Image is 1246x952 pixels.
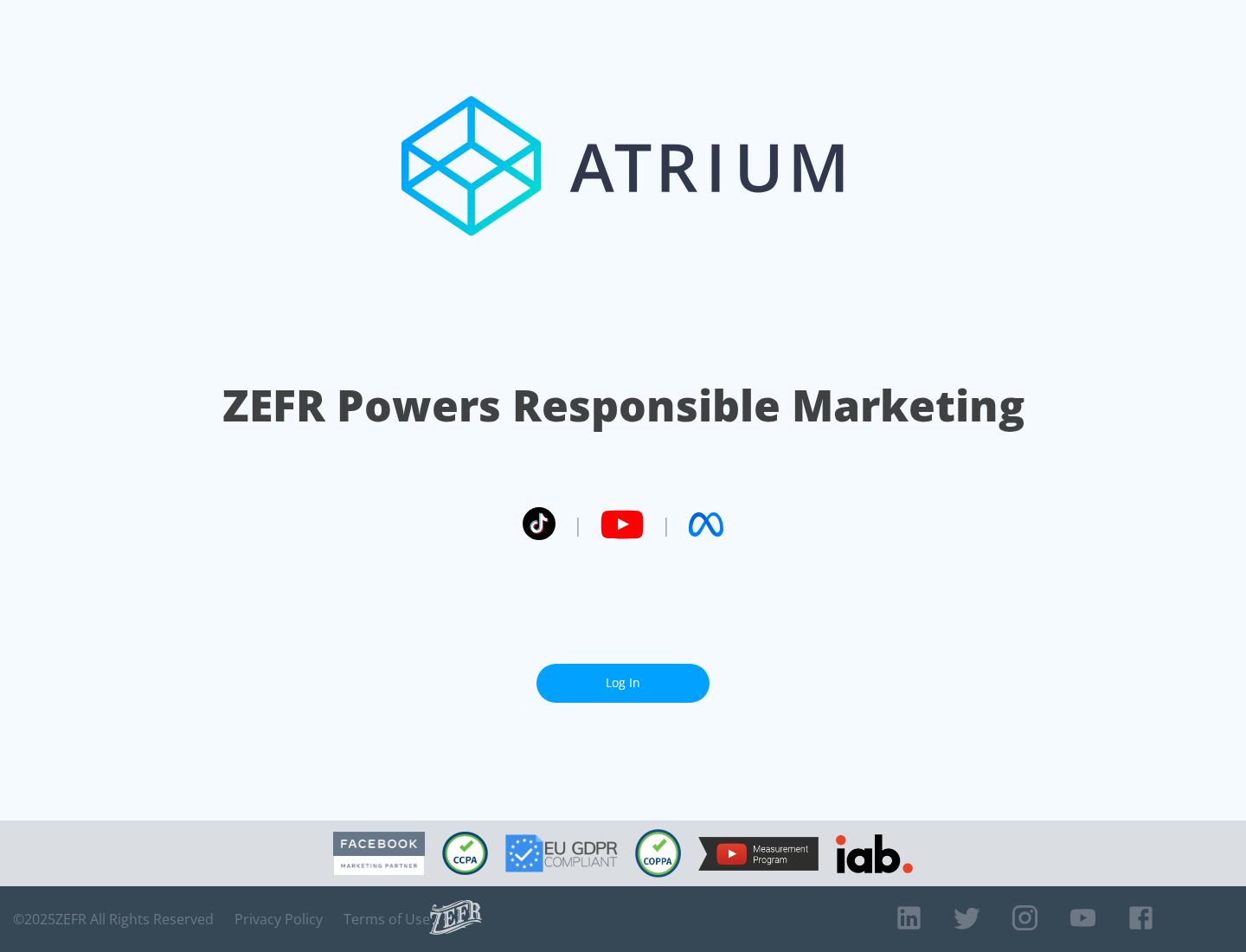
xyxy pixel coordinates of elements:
a: Privacy Policy [234,910,323,928]
span: | [573,511,583,537]
span: © 2025 ZEFR All Rights Reserved [13,910,214,928]
img: IAB [836,834,913,873]
h1: ZEFR Powers Responsible Marketing [222,376,1024,435]
img: COPPA Compliant [635,829,681,878]
span: | [661,511,671,537]
img: CCPA Compliant [442,832,488,875]
img: YouTube Measurement Program [698,837,819,871]
a: Terms of Use [344,910,430,928]
a: Log In [536,664,710,703]
img: GDPR Compliant [505,834,618,872]
img: Facebook Marketing Partner [333,832,425,876]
